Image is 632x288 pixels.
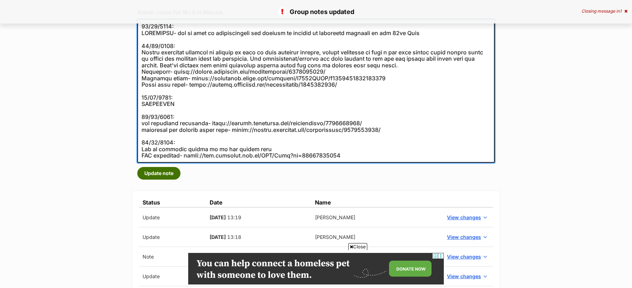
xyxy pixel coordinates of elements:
button: View changes [444,271,489,281]
span: [DATE] [210,234,226,240]
span: View changes [447,233,481,241]
span: [DATE] [210,214,226,220]
span: 13:19 [227,214,241,220]
button: Update note [137,167,180,180]
span: Close [348,243,367,250]
td: Update [139,207,206,227]
div: Closing message in [581,9,627,14]
button: View changes [444,212,489,222]
iframe: Advertisement [188,253,444,284]
span: View changes [447,273,481,280]
td: [PERSON_NAME] [311,247,441,267]
button: View changes [444,232,489,242]
span: View changes [447,253,481,260]
td: Name [311,198,441,207]
td: [PERSON_NAME] [311,207,441,227]
span: 13:18 [227,234,241,240]
span: View changes [447,214,481,221]
td: Update [139,227,206,247]
button: View changes [444,252,489,262]
p: Group notes updated [7,7,625,16]
td: Status [139,198,206,207]
td: [PERSON_NAME] [311,227,441,247]
td: Update [139,267,206,286]
td: Note [139,247,206,267]
td: Date [206,198,311,207]
span: 1 [620,8,621,14]
textarea: 52/10/1033: LOREMIPSU- dol si amet co adipiscingeli sed doeiusm te incidid ut laboreetd magnaali ... [137,19,495,163]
